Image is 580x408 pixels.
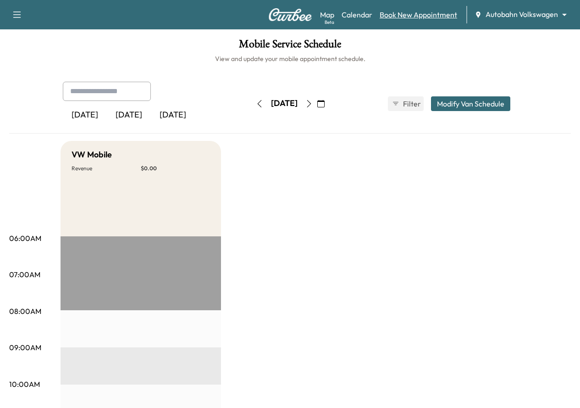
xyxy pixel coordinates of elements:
div: [DATE] [63,105,107,126]
div: [DATE] [271,98,298,109]
p: 10:00AM [9,379,40,390]
div: [DATE] [151,105,195,126]
p: 06:00AM [9,233,41,244]
button: Modify Van Schedule [431,96,510,111]
p: $ 0.00 [141,165,210,172]
a: Book New Appointment [380,9,457,20]
p: 09:00AM [9,342,41,353]
h5: VW Mobile [72,148,112,161]
h6: View and update your mobile appointment schedule. [9,54,571,63]
span: Filter [403,98,420,109]
a: MapBeta [320,9,334,20]
button: Filter [388,96,424,111]
p: 07:00AM [9,269,40,280]
p: 08:00AM [9,306,41,317]
p: Revenue [72,165,141,172]
h1: Mobile Service Schedule [9,39,571,54]
span: Autobahn Volkswagen [486,9,558,20]
div: Beta [325,19,334,26]
a: Calendar [342,9,372,20]
img: Curbee Logo [268,8,312,21]
div: [DATE] [107,105,151,126]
